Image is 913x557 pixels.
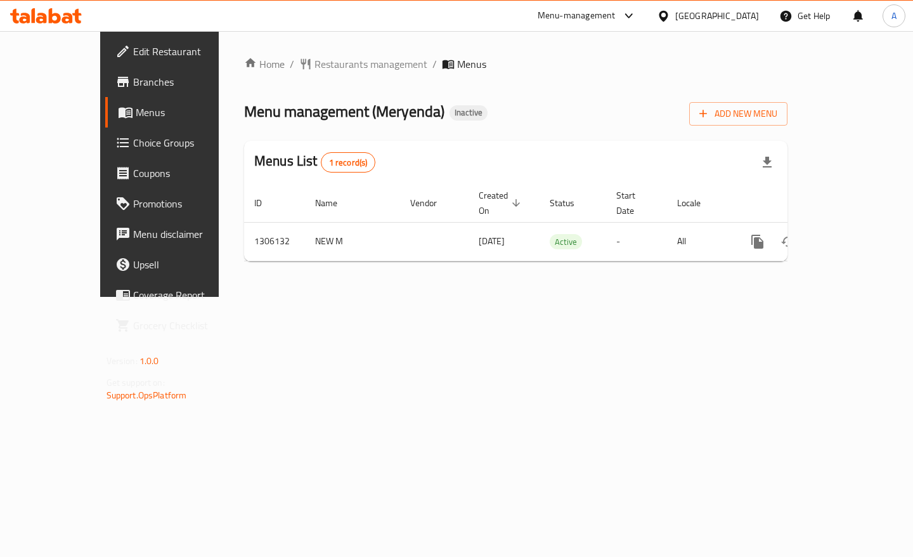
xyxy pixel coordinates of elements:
span: A [891,9,897,23]
div: Total records count [321,152,376,173]
span: 1 record(s) [321,157,375,169]
span: Menus [136,105,242,120]
nav: breadcrumb [244,56,787,72]
a: Choice Groups [105,128,252,158]
div: Active [550,234,582,249]
div: Export file [752,147,782,178]
span: Get support on: [107,374,165,391]
a: Restaurants management [299,56,427,72]
a: Upsell [105,249,252,280]
a: Coverage Report [105,280,252,310]
th: Actions [732,184,874,223]
span: 1.0.0 [139,353,159,369]
a: Grocery Checklist [105,310,252,341]
button: Change Status [773,226,803,257]
span: Restaurants management [314,56,427,72]
span: Coupons [133,166,242,181]
span: Upsell [133,257,242,272]
table: enhanced table [244,184,874,261]
td: 1306132 [244,222,305,261]
h2: Menus List [254,152,375,173]
span: Coverage Report [133,287,242,303]
span: [DATE] [479,233,505,249]
span: Version: [107,353,138,369]
span: Menu management ( Meryenda ) [244,97,444,126]
td: - [606,222,667,261]
button: Add New Menu [689,102,787,126]
span: Menus [457,56,486,72]
span: Created On [479,188,524,218]
a: Edit Restaurant [105,36,252,67]
span: Locale [677,195,717,211]
a: Menus [105,97,252,128]
span: Active [550,235,582,249]
span: Vendor [410,195,453,211]
a: Menu disclaimer [105,219,252,249]
li: / [432,56,437,72]
span: Edit Restaurant [133,44,242,59]
span: Add New Menu [699,106,777,122]
span: ID [254,195,278,211]
li: / [290,56,294,72]
span: Branches [133,74,242,89]
td: All [667,222,732,261]
span: Status [550,195,591,211]
a: Coupons [105,158,252,188]
span: Promotions [133,196,242,211]
span: Name [315,195,354,211]
span: Grocery Checklist [133,318,242,333]
a: Support.OpsPlatform [107,387,187,403]
span: Choice Groups [133,135,242,150]
div: [GEOGRAPHIC_DATA] [675,9,759,23]
div: Inactive [450,105,488,121]
span: Inactive [450,107,488,118]
a: Promotions [105,188,252,219]
td: NEW M [305,222,400,261]
a: Home [244,56,285,72]
div: Menu-management [538,8,616,23]
span: Start Date [616,188,652,218]
span: Menu disclaimer [133,226,242,242]
a: Branches [105,67,252,97]
button: more [742,226,773,257]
